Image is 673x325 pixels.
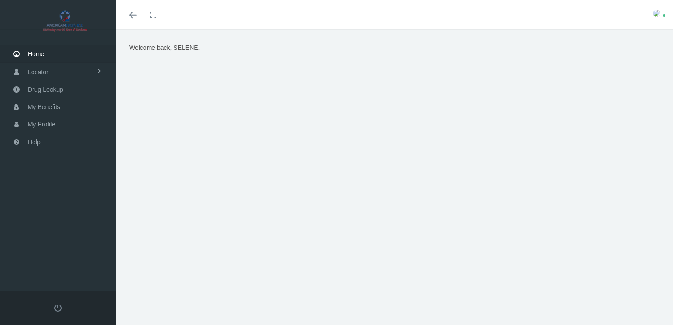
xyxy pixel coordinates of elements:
[28,64,49,81] span: Locator
[28,134,41,150] span: Help
[129,44,200,51] span: Welcome back, SELENE.
[12,10,119,32] img: AMERICAN TRUSTEE
[28,116,55,133] span: My Profile
[28,98,60,115] span: My Benefits
[28,45,44,62] span: Home
[653,10,660,17] img: S_
[28,81,63,98] span: Drug Lookup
